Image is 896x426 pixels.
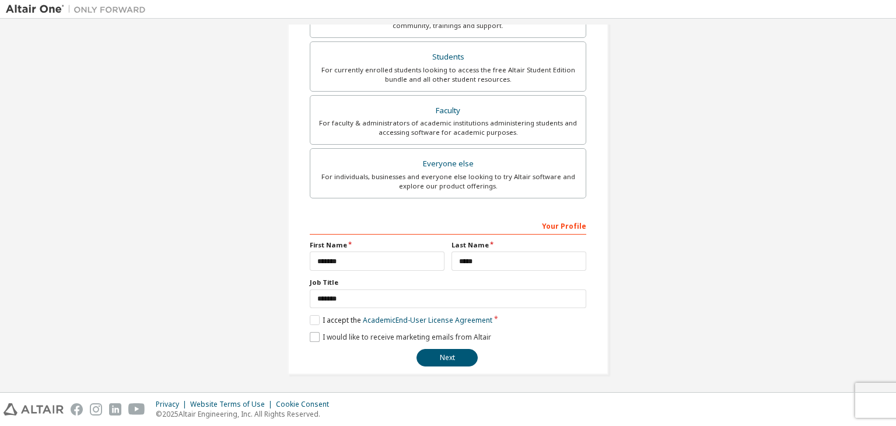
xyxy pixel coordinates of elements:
label: Last Name [452,240,586,250]
div: For currently enrolled students looking to access the free Altair Student Edition bundle and all ... [317,65,579,84]
img: instagram.svg [90,403,102,415]
div: Students [317,49,579,65]
img: linkedin.svg [109,403,121,415]
div: Privacy [156,400,190,409]
div: For faculty & administrators of academic institutions administering students and accessing softwa... [317,118,579,137]
button: Next [416,349,478,366]
img: altair_logo.svg [3,403,64,415]
img: facebook.svg [71,403,83,415]
div: Website Terms of Use [190,400,276,409]
img: Altair One [6,4,152,15]
div: Faculty [317,103,579,119]
a: Academic End-User License Agreement [363,315,492,325]
div: Everyone else [317,156,579,172]
label: I would like to receive marketing emails from Altair [310,332,491,342]
label: Job Title [310,278,586,287]
label: I accept the [310,315,492,325]
img: youtube.svg [128,403,145,415]
p: © 2025 Altair Engineering, Inc. All Rights Reserved. [156,409,336,419]
label: First Name [310,240,444,250]
div: Your Profile [310,216,586,235]
div: Cookie Consent [276,400,336,409]
div: For individuals, businesses and everyone else looking to try Altair software and explore our prod... [317,172,579,191]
